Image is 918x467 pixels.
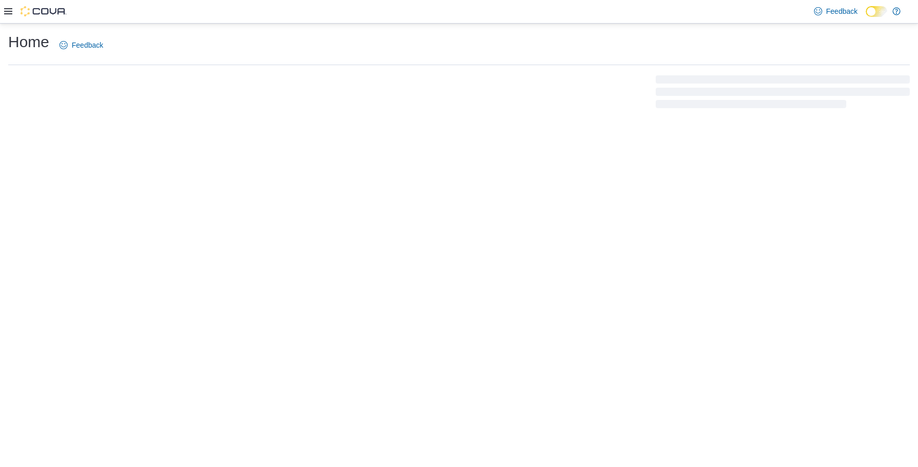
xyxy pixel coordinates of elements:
[656,77,910,110] span: Loading
[55,35,107,55] a: Feedback
[866,6,887,17] input: Dark Mode
[8,32,49,52] h1: Home
[810,1,862,22] a: Feedback
[826,6,858,16] span: Feedback
[20,6,67,16] img: Cova
[72,40,103,50] span: Feedback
